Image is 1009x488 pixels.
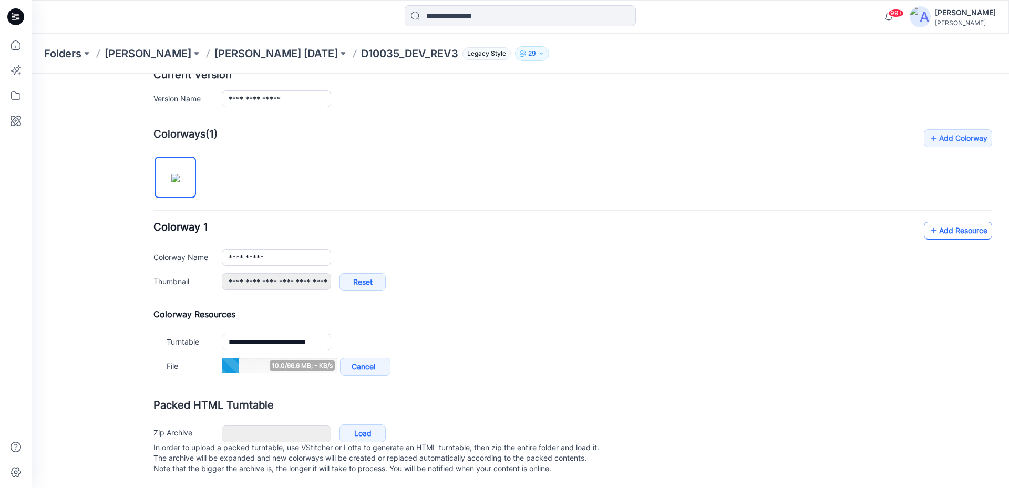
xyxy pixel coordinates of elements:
button: 29 [515,46,549,61]
a: Reset [308,200,354,217]
div: [PERSON_NAME] [935,19,996,27]
label: Turntable [135,262,180,274]
strong: Colorways [122,54,174,67]
a: [PERSON_NAME] [105,46,191,61]
div: [PERSON_NAME] [935,6,996,19]
span: 10.0/66.6 MB; - KB/s [238,287,303,297]
a: [PERSON_NAME] [DATE] [214,46,338,61]
span: Colorway 1 [122,147,177,160]
span: 99+ [888,9,904,17]
label: Thumbnail [122,202,180,213]
h4: Packed HTML Turntable [122,327,961,337]
p: D10035_DEV_REV3 [361,46,458,61]
label: Colorway Name [122,178,180,189]
label: Zip Archive [122,353,180,365]
label: Version Name [122,19,180,30]
a: Folders [44,46,81,61]
img: avatar [910,6,931,27]
a: Cancel [308,284,359,302]
a: Add Colorway [892,56,961,74]
span: (1) [174,54,186,67]
a: Load [308,351,354,369]
span: Legacy Style [462,47,511,60]
button: Legacy Style [458,46,511,61]
p: In order to upload a packed turntable, use VStitcher or Lotta to generate an HTML turntable, then... [122,369,961,400]
p: 29 [528,48,536,59]
h4: Colorway Resources [122,235,961,246]
iframe: edit-style [32,74,1009,488]
img: eyJhbGciOiJIUzI1NiIsImtpZCI6IjAiLCJzbHQiOiJzZXMiLCJ0eXAiOiJKV1QifQ.eyJkYXRhIjp7InR5cGUiOiJzdG9yYW... [140,100,148,109]
a: Add Resource [892,148,961,166]
label: File [135,286,180,298]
